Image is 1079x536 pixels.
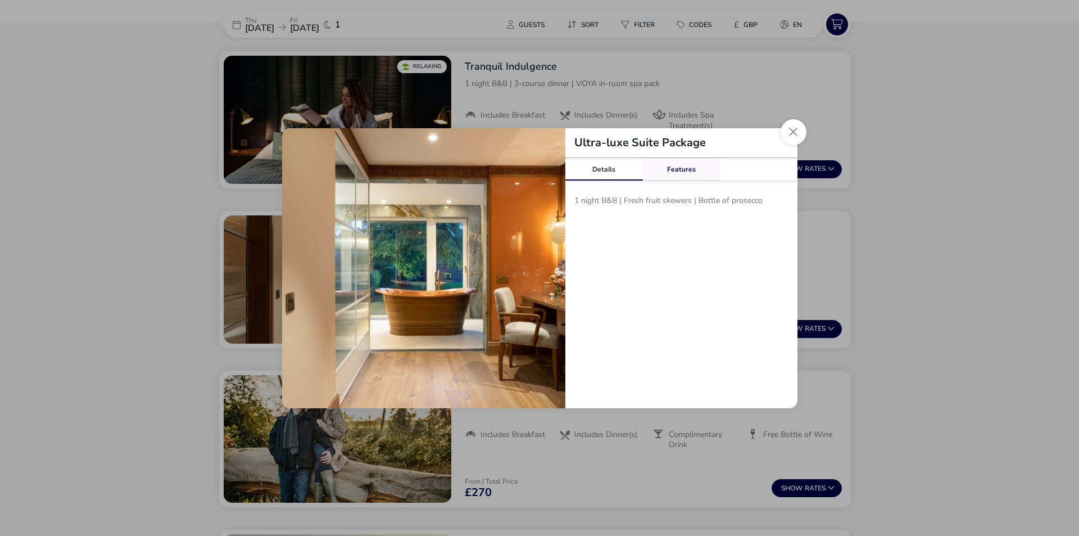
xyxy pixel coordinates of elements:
[642,158,720,181] div: Features
[574,195,788,211] p: 1 night B&B | Fresh fruit skewers | Bottle of prosecco
[565,158,643,181] div: Details
[282,128,797,408] div: tariffDetails
[781,119,806,145] button: Close modal
[565,137,715,148] h2: Ultra-luxe Suite Package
